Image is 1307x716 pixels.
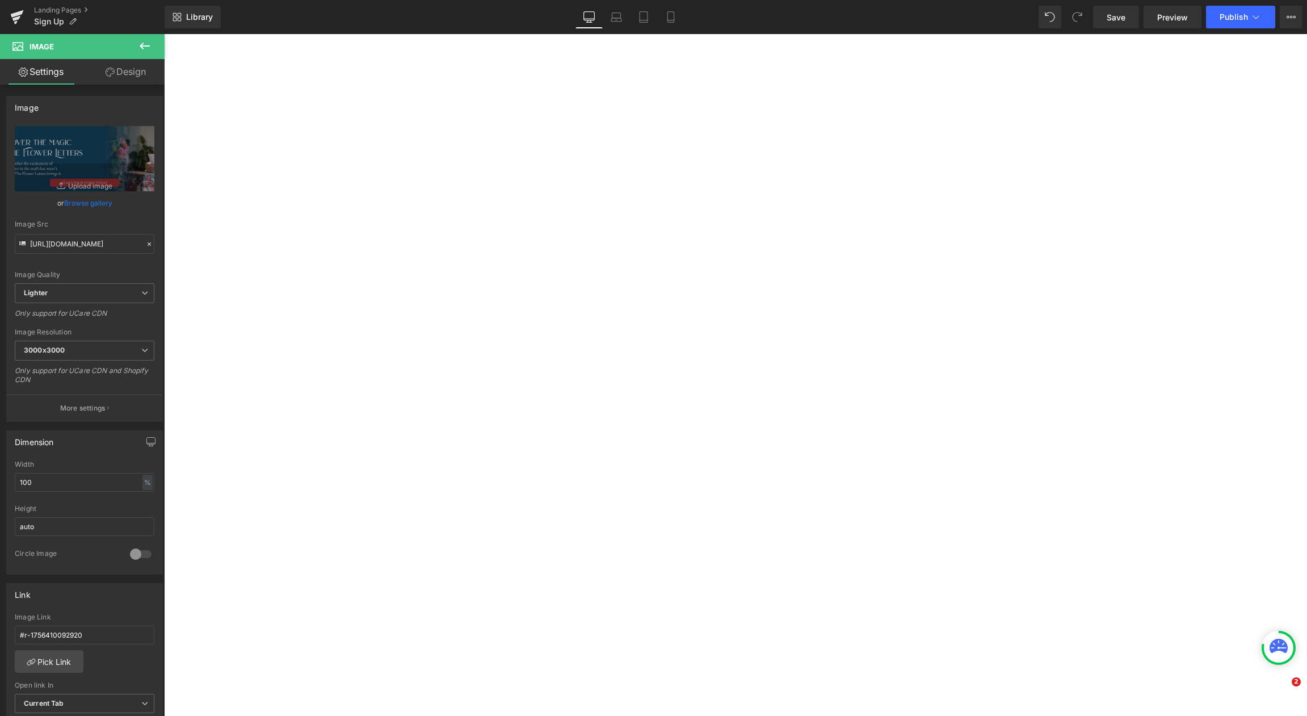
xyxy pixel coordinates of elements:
button: More settings [7,395,162,421]
iframe: Intercom live chat [1268,677,1296,705]
p: More settings [60,403,106,413]
span: Image [30,42,54,51]
a: New Library [165,6,221,28]
div: % [142,475,153,490]
div: Only support for UCare CDN and Shopify CDN [15,366,154,392]
div: Image Resolution [15,328,154,336]
a: Desktop [575,6,603,28]
span: Save [1107,11,1125,23]
div: Image Quality [15,271,154,279]
button: Publish [1206,6,1275,28]
a: Pick Link [15,650,83,673]
span: 2 [1292,677,1301,686]
span: Publish [1220,12,1248,22]
div: Only support for UCare CDN [15,309,154,325]
a: Preview [1144,6,1201,28]
div: Dimension [15,431,54,447]
button: Undo [1039,6,1061,28]
span: Library [186,12,213,22]
a: Design [85,59,167,85]
div: Open link In [15,681,154,689]
div: Image [15,97,39,112]
b: Lighter [24,288,48,297]
a: Browse gallery [64,193,112,213]
a: Mobile [657,6,684,28]
span: Sign Up [34,17,64,26]
input: https://your-shop.myshopify.com [15,626,154,644]
div: Image Src [15,220,154,228]
div: Circle Image [15,549,119,561]
div: Width [15,460,154,468]
button: More [1280,6,1302,28]
b: 3000x3000 [24,346,65,354]
div: Height [15,505,154,513]
div: Image Link [15,613,154,621]
input: Link [15,234,154,254]
div: Link [15,584,31,600]
span: Preview [1157,11,1188,23]
input: auto [15,473,154,492]
a: Landing Pages [34,6,165,15]
a: Laptop [603,6,630,28]
div: or [15,197,154,209]
iframe: To enrich screen reader interactions, please activate Accessibility in Grammarly extension settings [164,34,1307,716]
b: Current Tab [24,699,64,707]
a: Tablet [630,6,657,28]
input: auto [15,517,154,536]
button: Redo [1066,6,1089,28]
